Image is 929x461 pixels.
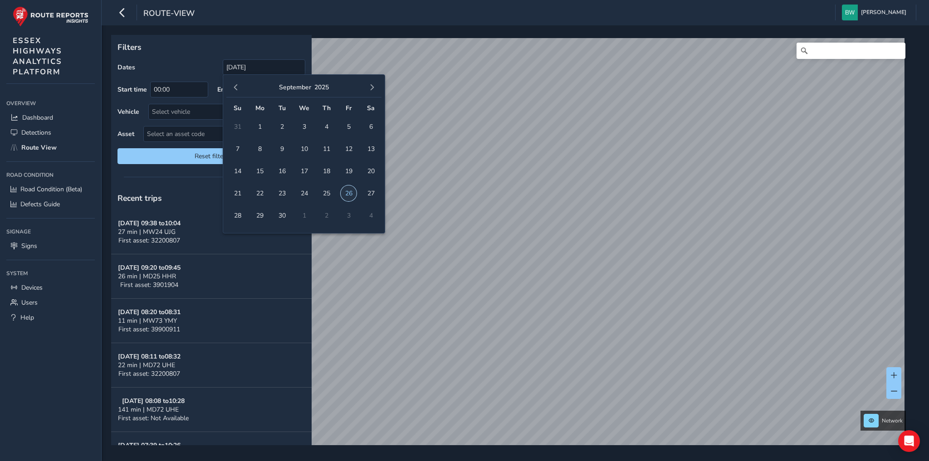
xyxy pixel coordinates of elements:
span: Help [20,313,34,322]
a: Dashboard [6,110,95,125]
strong: [DATE] 09:20 to 09:45 [118,263,181,272]
span: 4 [318,119,334,135]
span: We [299,104,309,112]
a: Detections [6,125,95,140]
span: Devices [21,283,43,292]
span: 11 min | MW73 YMY [118,316,177,325]
span: [PERSON_NAME] [861,5,906,20]
a: Help [6,310,95,325]
span: 5 [341,119,357,135]
span: Mo [255,104,264,112]
a: Defects Guide [6,197,95,212]
button: [DATE] 08:11 to08:3222 min | MD72 UHEFirst asset: 32200807 [111,343,312,388]
span: 3 [296,119,312,135]
span: Tu [279,104,286,112]
button: 2025 [314,83,329,92]
span: 22 [252,185,268,201]
span: 27 [363,185,379,201]
span: 6 [363,119,379,135]
span: First asset: Not Available [118,414,189,422]
span: Su [234,104,241,112]
input: Search [797,43,905,59]
span: Reset filters [124,152,298,160]
span: Signs [21,242,37,250]
label: Start time [117,85,147,94]
span: Users [21,298,38,307]
span: 28 [230,208,245,223]
span: 24 [296,185,312,201]
label: Dates [117,63,135,72]
a: Route View [6,140,95,155]
span: 9 [274,141,290,157]
div: System [6,267,95,280]
strong: [DATE] 08:08 to 10:28 [122,397,185,405]
span: 13 [363,141,379,157]
span: Detections [21,128,51,137]
button: Reset filters [117,148,305,164]
span: Dashboard [22,113,53,122]
button: [DATE] 09:20 to09:4526 min | MD25 HHRFirst asset: 3901904 [111,254,312,299]
span: 21 [230,185,245,201]
span: 7 [230,141,245,157]
span: Network [882,417,903,424]
span: 14 [230,163,245,179]
span: 11 [318,141,334,157]
span: Road Condition (Beta) [20,185,82,194]
a: Signs [6,238,95,253]
span: 15 [252,163,268,179]
span: 1 [252,119,268,135]
strong: [DATE] 07:39 to 10:26 [118,441,181,450]
p: Filters [117,41,305,53]
span: 30 [274,208,290,223]
button: September [279,83,311,92]
span: 12 [341,141,357,157]
span: Th [323,104,331,112]
label: Vehicle [117,107,139,116]
span: First asset: 32200807 [118,236,180,245]
button: [DATE] 08:08 to10:28141 min | MD72 UHEFirst asset: Not Available [111,388,312,432]
span: 23 [274,185,290,201]
span: route-view [143,8,195,20]
span: 26 min | MD25 HHR [118,272,176,281]
span: Recent trips [117,193,162,204]
button: [DATE] 09:38 to10:0427 min | MW24 UJGFirst asset: 32200807 [111,210,312,254]
div: Overview [6,97,95,110]
span: 20 [363,163,379,179]
span: First asset: 3901904 [120,281,178,289]
label: End time [217,85,243,94]
span: 8 [252,141,268,157]
span: First asset: 39900911 [118,325,180,334]
a: Road Condition (Beta) [6,182,95,197]
span: 17 [296,163,312,179]
a: Users [6,295,95,310]
span: Fr [346,104,352,112]
img: diamond-layout [842,5,858,20]
span: 2 [274,119,290,135]
button: [PERSON_NAME] [842,5,909,20]
a: Devices [6,280,95,295]
span: Sa [367,104,375,112]
span: Defects Guide [20,200,60,209]
div: Signage [6,225,95,238]
span: Route View [21,143,57,152]
div: Open Intercom Messenger [898,430,920,452]
span: 29 [252,208,268,223]
div: Road Condition [6,168,95,182]
span: 26 [341,185,357,201]
span: 25 [318,185,334,201]
strong: [DATE] 09:38 to 10:04 [118,219,181,228]
img: rr logo [13,6,88,27]
button: [DATE] 08:20 to08:3111 min | MW73 YMYFirst asset: 39900911 [111,299,312,343]
span: First asset: 32200807 [118,369,180,378]
canvas: Map [114,38,905,456]
span: 10 [296,141,312,157]
span: 19 [341,163,357,179]
div: Select vehicle [149,104,290,119]
span: ESSEX HIGHWAYS ANALYTICS PLATFORM [13,35,62,77]
span: 18 [318,163,334,179]
span: Select an asset code [144,126,290,141]
strong: [DATE] 08:11 to 08:32 [118,352,181,361]
label: Asset [117,130,134,138]
strong: [DATE] 08:20 to 08:31 [118,308,181,316]
span: 22 min | MD72 UHE [118,361,175,369]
